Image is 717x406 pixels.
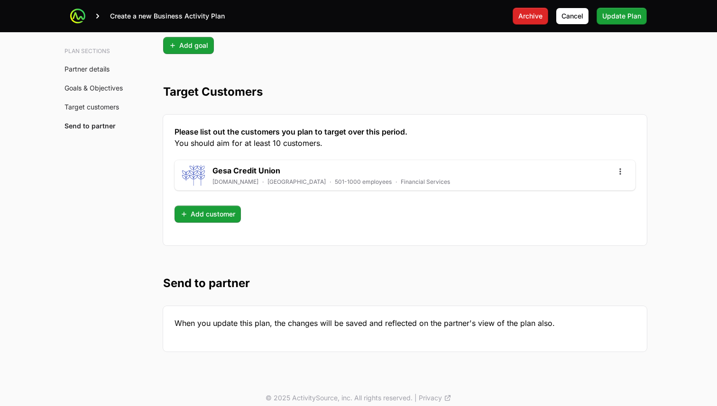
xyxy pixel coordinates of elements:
[64,84,123,92] a: Goals & Objectives
[602,10,641,22] span: Update Plan
[267,178,326,186] p: [GEOGRAPHIC_DATA]
[513,8,548,25] button: Archive
[175,206,241,223] button: Add customer
[182,164,205,187] img: Gesa Credit Union
[266,393,413,403] p: © 2025 ActivitySource, inc. All rights reserved.
[64,122,116,130] a: Send to partner
[395,178,397,186] span: ·
[163,276,647,291] h2: Send to partner
[597,8,647,25] button: Update Plan
[556,8,589,25] button: Cancel
[262,178,264,186] span: ·
[175,126,635,149] h3: Please list out the customers you plan to target over this period.
[401,178,450,186] p: Financial Services
[414,393,417,403] span: |
[613,164,628,179] button: Open options
[64,65,110,73] a: Partner details
[330,178,331,186] span: ·
[180,208,235,220] span: Add customer
[169,40,208,51] span: Add goal
[163,37,214,54] button: Add goal
[163,84,647,99] h2: Target Customers
[175,137,635,149] span: You should aim for at least 10 customers.
[64,103,119,111] a: Target customers
[175,317,635,329] p: When you update this plan, the changes will be saved and reflected on the partner's view of the p...
[64,47,129,55] h3: Plan sections
[419,393,451,403] a: Privacy
[518,10,542,22] span: Archive
[561,10,583,22] span: Cancel
[212,178,258,186] a: [DOMAIN_NAME]
[70,9,85,24] img: ActivitySource
[212,165,450,176] h2: Gesa Credit Union
[110,11,225,21] p: Create a new Business Activity Plan
[335,178,392,186] p: 501-1000 employees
